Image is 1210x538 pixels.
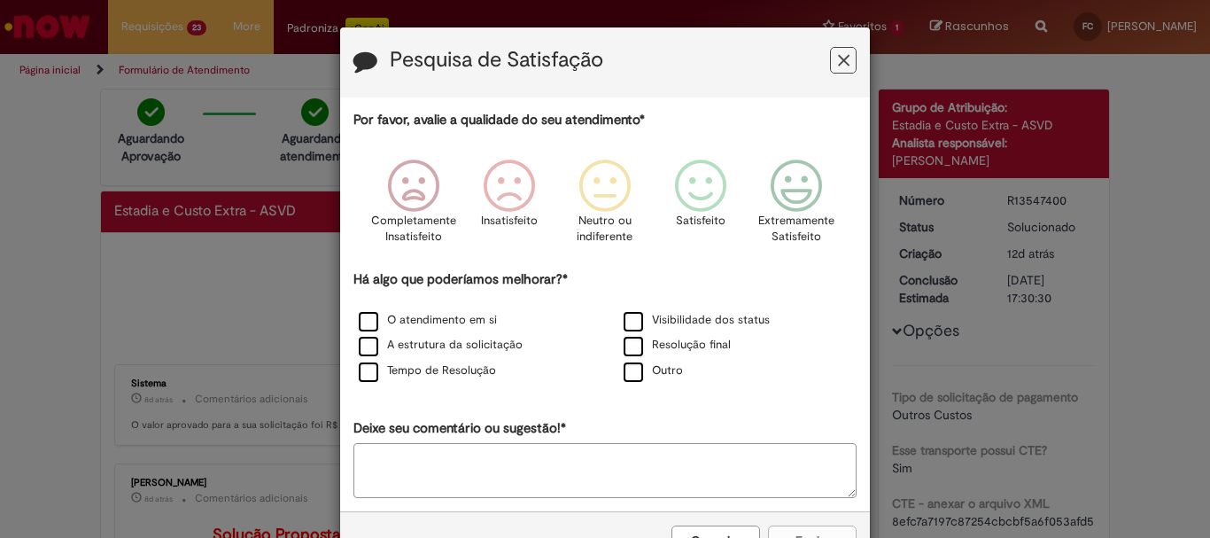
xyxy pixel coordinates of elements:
div: Completamente Insatisfeito [368,146,458,268]
label: Resolução final [624,337,731,354]
div: Extremamente Satisfeito [751,146,842,268]
label: Outro [624,363,683,379]
div: Insatisfeito [464,146,555,268]
p: Neutro ou indiferente [573,213,637,246]
label: O atendimento em si [359,312,497,329]
div: Satisfeito [655,146,746,268]
label: Deixe seu comentário ou sugestão!* [353,419,566,438]
p: Satisfeito [676,213,725,230]
p: Completamente Insatisfeito [371,213,456,246]
div: Há algo que poderíamos melhorar?* [353,270,857,385]
label: Por favor, avalie a qualidade do seu atendimento* [353,111,645,129]
p: Extremamente Satisfeito [758,213,834,246]
label: A estrutura da solicitação [359,337,523,354]
label: Tempo de Resolução [359,363,496,379]
label: Pesquisa de Satisfação [390,49,603,72]
label: Visibilidade dos status [624,312,770,329]
p: Insatisfeito [481,213,538,230]
div: Neutro ou indiferente [560,146,650,268]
